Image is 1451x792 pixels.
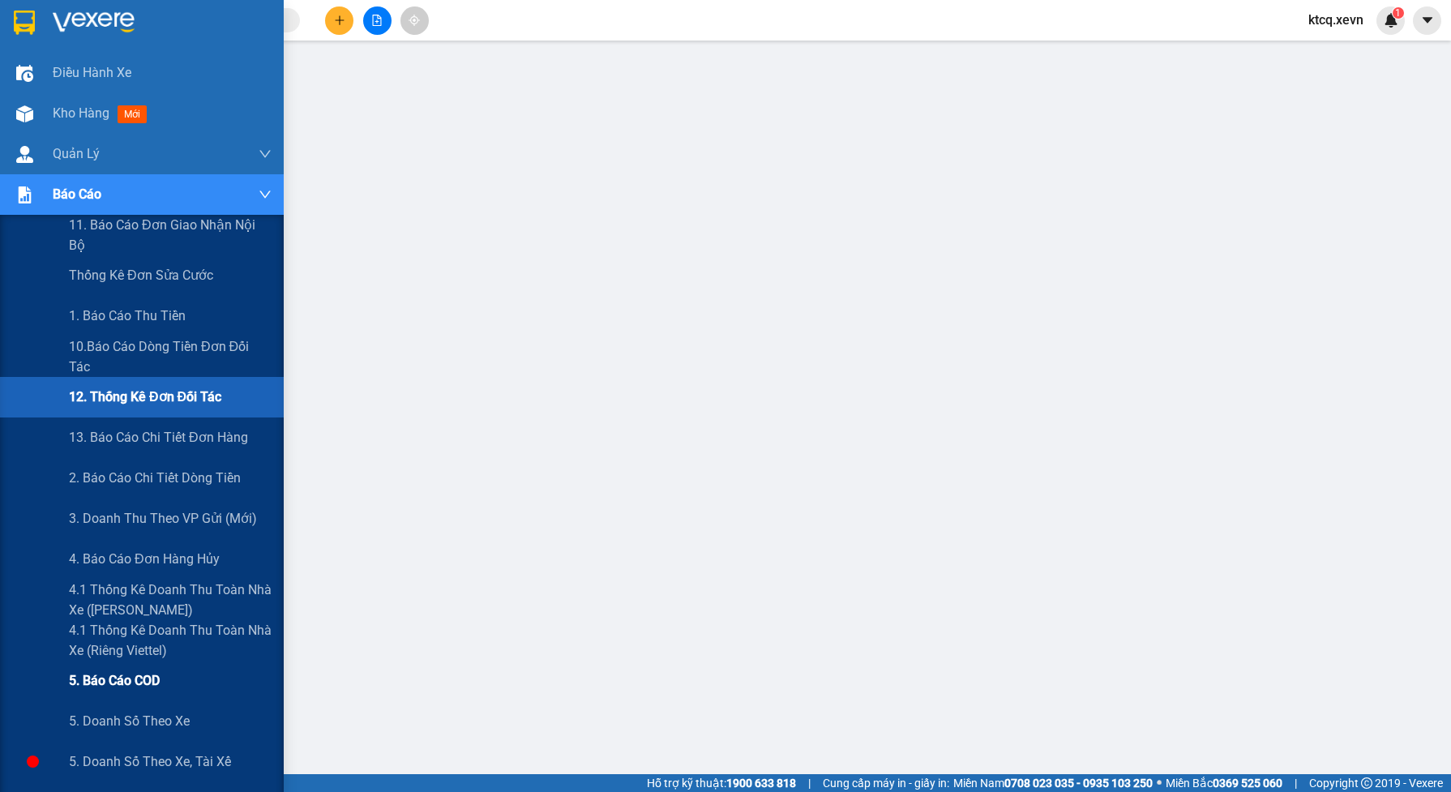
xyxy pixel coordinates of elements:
button: aim [400,6,429,35]
strong: 1900 633 818 [726,777,796,790]
img: warehouse-icon [16,146,33,163]
img: logo-vxr [14,11,35,35]
button: file-add [363,6,392,35]
span: 5. Báo cáo COD [69,670,160,691]
span: 1. Báo cáo thu tiền [69,306,186,326]
span: 3. Doanh Thu theo VP Gửi (mới) [69,508,257,529]
span: file-add [371,15,383,26]
span: | [808,774,811,792]
span: 5. Doanh số theo xe [69,711,190,731]
button: plus [325,6,353,35]
span: 2. Báo cáo chi tiết dòng tiền [69,468,241,488]
strong: 0369 525 060 [1213,777,1282,790]
span: 12. Thống kê đơn đối tác [69,387,221,407]
span: 4. Báo cáo đơn hàng hủy [69,549,220,569]
button: caret-down [1413,6,1441,35]
span: Miền Nam [953,774,1153,792]
img: warehouse-icon [16,105,33,122]
span: ktcq.xevn [1295,10,1376,30]
span: Báo cáo [53,184,101,204]
strong: 0708 023 035 - 0935 103 250 [1004,777,1153,790]
span: 10.Báo cáo dòng tiền đơn đối tác [69,336,272,377]
span: ⚪️ [1157,780,1162,786]
span: | [1295,774,1297,792]
span: Thống kê đơn sửa cước [69,265,213,285]
span: aim [409,15,420,26]
span: Miền Bắc [1166,774,1282,792]
span: caret-down [1420,13,1435,28]
span: Kho hàng [53,105,109,121]
span: plus [334,15,345,26]
span: Cung cấp máy in - giấy in: [823,774,949,792]
span: 4.1 Thống kê doanh thu toàn nhà xe (Riêng Viettel) [69,620,272,661]
sup: 1 [1393,7,1404,19]
span: down [259,188,272,201]
span: down [259,148,272,161]
span: mới [118,105,147,123]
span: 5. Doanh số theo xe, tài xế [69,751,231,772]
img: solution-icon [16,186,33,203]
span: copyright [1361,777,1372,789]
span: 11. Báo cáo đơn giao nhận nội bộ [69,215,272,255]
img: warehouse-icon [16,65,33,82]
span: 1 [1395,7,1401,19]
img: icon-new-feature [1384,13,1398,28]
span: 13. Báo cáo chi tiết đơn hàng [69,427,248,447]
span: Quản Lý [53,143,100,164]
span: 4.1 Thống kê doanh thu toàn nhà xe ([PERSON_NAME]) [69,580,272,620]
span: Hỗ trợ kỹ thuật: [647,774,796,792]
span: Điều hành xe [53,62,131,83]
